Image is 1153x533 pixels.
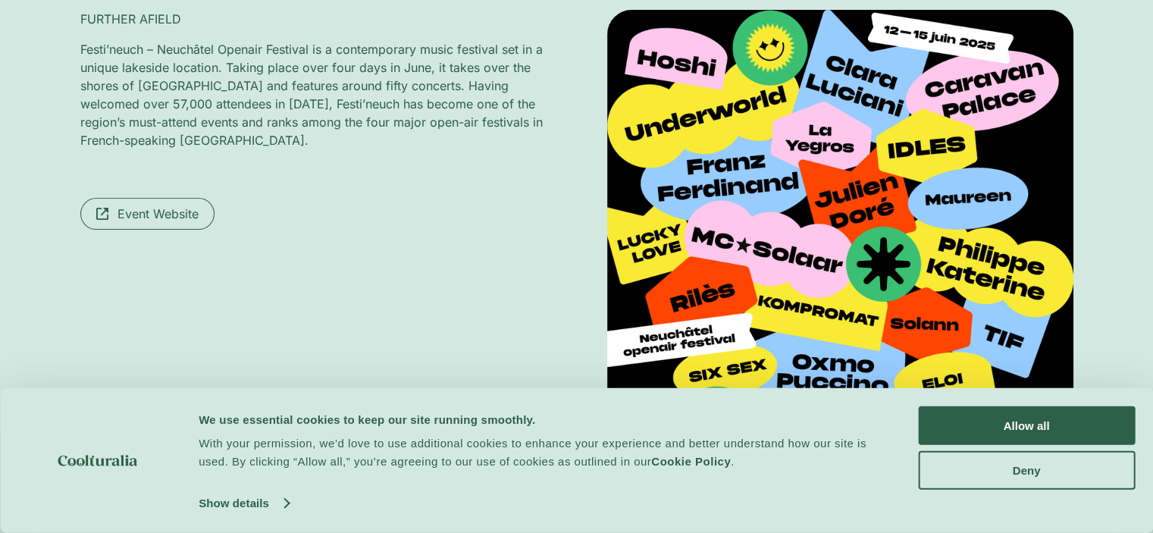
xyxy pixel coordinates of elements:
a: Show details [199,492,288,515]
a: Cookie Policy [651,455,731,468]
span: . [731,455,735,468]
a: Event Website [80,198,215,230]
span: With your permission, we’d love to use additional cookies to enhance your experience and better u... [199,437,866,468]
span: Event Website [117,205,199,223]
div: We use essential cookies to keep our site running smoothly. [199,410,884,428]
button: Deny [918,450,1135,489]
p: Festi’neuch – Neuchâtel Openair Festival is a contemporary music festival set in a unique lakesid... [80,40,547,149]
img: logo [58,455,138,466]
button: Allow all [918,406,1135,445]
p: FURTHER AFIELD [80,10,547,28]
